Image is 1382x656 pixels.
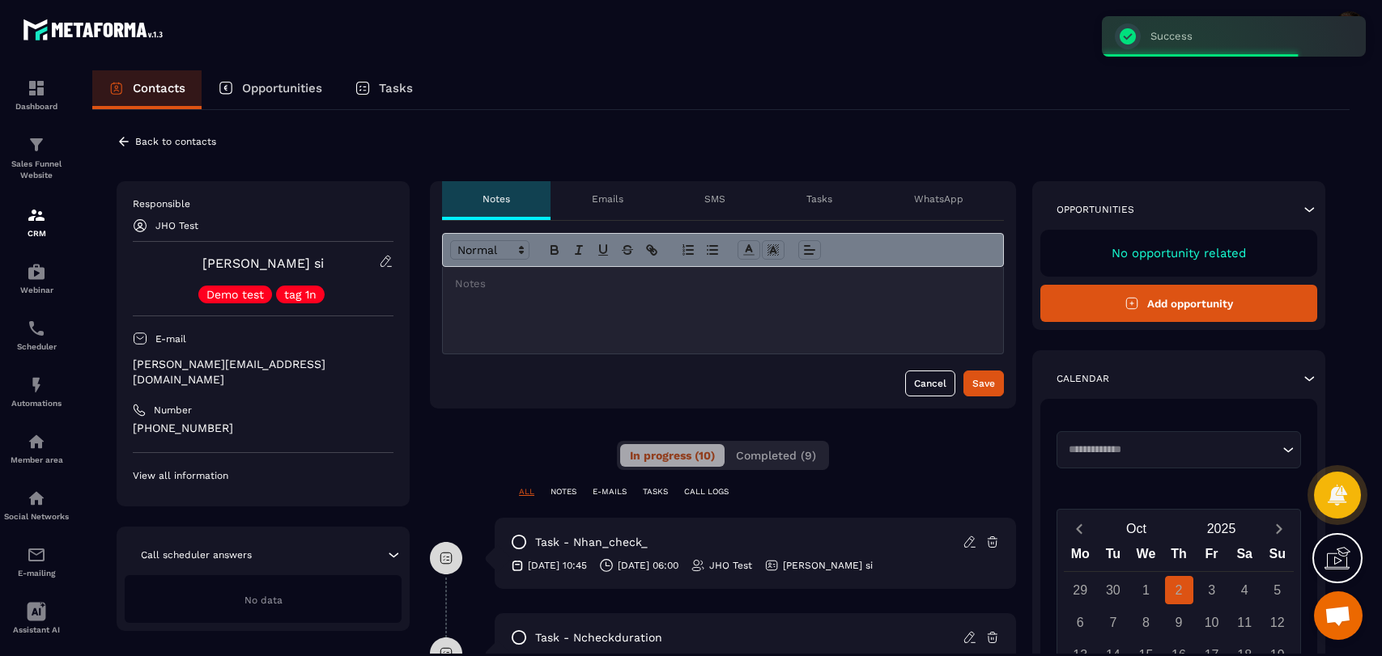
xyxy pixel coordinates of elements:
[1197,608,1226,637] div: 10
[1057,372,1109,385] p: Calendar
[483,193,510,205] p: Notes
[914,193,963,205] p: WhatsApp
[4,512,69,521] p: Social Networks
[1314,591,1363,640] div: Mở cuộc trò chuyện
[519,486,534,497] p: ALL
[1165,608,1193,637] div: 9
[4,569,69,578] p: E-mailing
[284,289,317,300] p: tag 1n
[1263,608,1291,637] div: 12
[1099,576,1127,604] div: 30
[245,595,283,606] span: No data
[1231,608,1259,637] div: 11
[593,486,627,497] p: E-MAILS
[4,193,69,250] a: formationformationCRM
[1231,576,1259,604] div: 4
[27,135,46,154] img: formation
[27,432,46,451] img: automations
[4,420,69,476] a: automationsautomationsMember area
[1064,543,1097,571] div: Mo
[155,332,186,345] p: E-mail
[1057,246,1301,260] p: No opportunity related
[1097,543,1130,571] div: Tu
[4,286,69,294] p: Webinar
[379,81,413,95] p: Tasks
[4,342,69,351] p: Scheduler
[704,193,725,205] p: SMS
[1264,518,1294,540] button: Next month
[155,220,198,231] p: JHO Test
[4,123,69,193] a: formationformationSales Funnel Website
[630,449,715,462] span: In progress (10)
[1066,576,1095,604] div: 29
[1094,514,1179,543] button: Open months overlay
[905,370,955,396] button: Cancel
[643,486,668,497] p: TASKS
[963,370,1004,396] button: Save
[806,193,832,205] p: Tasks
[4,476,69,533] a: social-networksocial-networkSocial Networks
[592,193,623,205] p: Emails
[1064,518,1094,540] button: Previous month
[1040,285,1317,322] button: Add opportunity
[154,404,192,417] p: Number
[4,66,69,123] a: formationformationDashboard
[4,625,69,634] p: Assistant AI
[338,70,429,109] a: Tasks
[1057,203,1134,216] p: Opportunities
[1163,543,1196,571] div: Th
[206,289,264,300] p: Demo test
[133,197,393,210] p: Responsible
[133,81,185,95] p: Contacts
[4,533,69,590] a: emailemailE-mailing
[620,444,725,467] button: In progress (10)
[23,15,168,44] img: logo
[1165,576,1193,604] div: 2
[1129,543,1163,571] div: We
[1066,608,1095,637] div: 6
[4,399,69,408] p: Automations
[4,590,69,646] a: Assistant AI
[133,357,393,387] p: [PERSON_NAME][EMAIL_ADDRESS][DOMAIN_NAME]
[1261,543,1294,571] div: Su
[27,489,46,508] img: social-network
[27,375,46,395] img: automations
[4,250,69,307] a: automationsautomationsWebinar
[1132,576,1160,604] div: 1
[1195,543,1228,571] div: Fr
[202,256,324,271] a: [PERSON_NAME] si
[1063,442,1278,458] input: Search for option
[1057,431,1301,468] div: Search for option
[27,545,46,565] img: email
[4,159,69,181] p: Sales Funnel Website
[4,455,69,464] p: Member area
[133,469,393,482] p: View all information
[528,559,587,572] p: [DATE] 10:45
[27,262,46,281] img: automations
[736,449,816,462] span: Completed (9)
[684,486,729,497] p: CALL LOGS
[1197,576,1226,604] div: 3
[92,70,202,109] a: Contacts
[202,70,338,109] a: Opportunities
[783,559,873,572] p: [PERSON_NAME] si
[133,421,393,436] p: [PHONE_NUMBER]
[4,229,69,238] p: CRM
[535,630,662,645] p: task - Ncheckduration
[27,78,46,98] img: formation
[535,535,648,550] p: task - Nhan_check_
[726,444,826,467] button: Completed (9)
[4,307,69,363] a: schedulerschedulerScheduler
[141,548,252,561] p: Call scheduler answers
[27,319,46,338] img: scheduler
[1228,543,1261,571] div: Sa
[551,486,576,497] p: NOTES
[242,81,322,95] p: Opportunities
[27,205,46,225] img: formation
[1263,576,1291,604] div: 5
[1132,608,1160,637] div: 8
[618,559,678,572] p: [DATE] 06:00
[972,375,995,391] div: Save
[4,102,69,111] p: Dashboard
[1099,608,1127,637] div: 7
